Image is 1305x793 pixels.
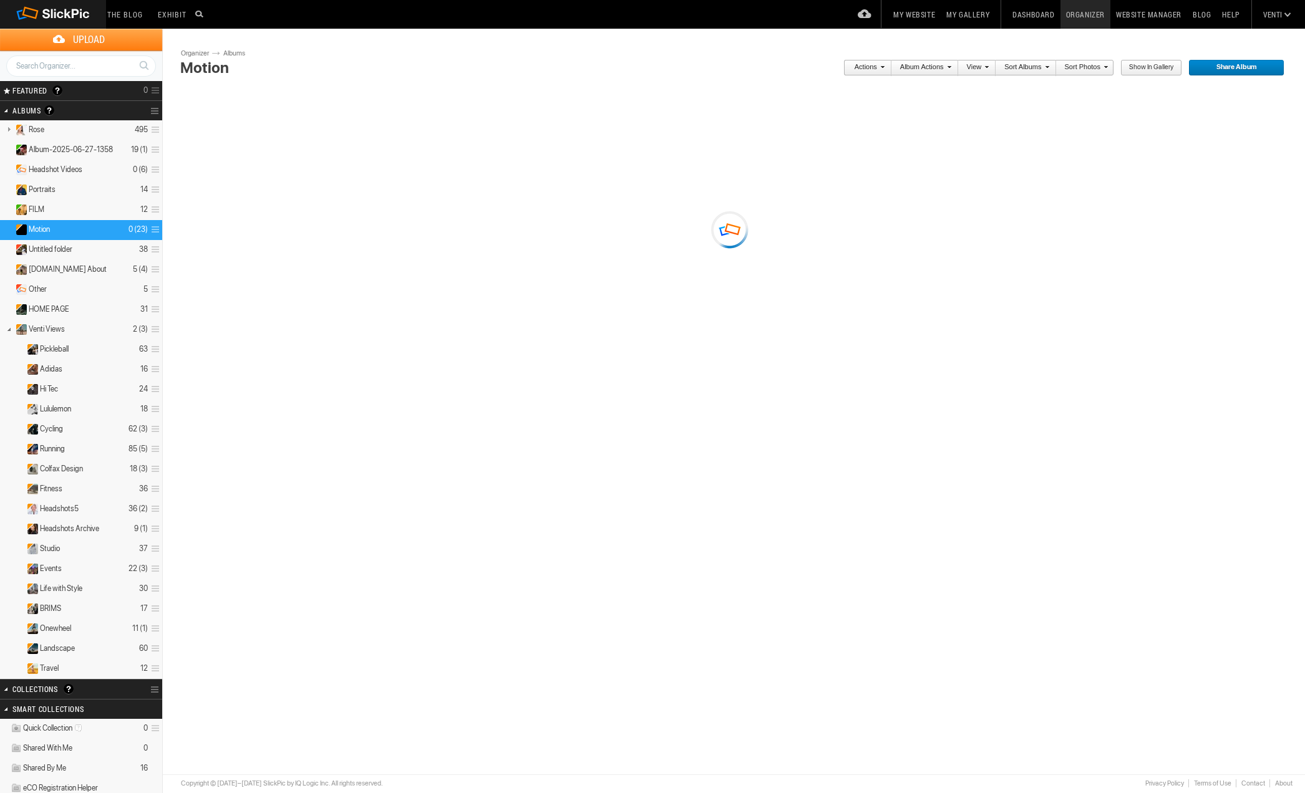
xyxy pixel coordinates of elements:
[12,521,24,530] a: Expand
[22,424,39,435] ins: Unlisted Album
[11,324,27,335] ins: Unlisted Album
[1120,60,1173,76] span: Show in Gallery
[11,743,22,754] img: ico_album_coll.png
[40,484,62,494] span: Fitness
[22,584,39,594] ins: Unlisted Album
[1236,779,1269,787] a: Contact
[11,165,27,175] ins: Unlisted Album
[22,464,39,474] ins: Unlisted Album
[40,424,63,434] span: Cycling
[22,444,39,454] ins: Unlisted Album
[23,743,72,753] span: Shared With Me
[12,401,24,410] a: Expand
[1140,779,1188,787] a: Privacy Policy
[1,284,13,294] a: Expand
[29,284,47,294] span: Other
[12,381,24,390] a: Expand
[22,364,39,375] ins: Unlisted Album
[843,60,885,76] a: Actions
[29,244,72,254] span: Untitled folder
[12,620,24,630] a: Expand
[193,6,208,21] input: Search photos on SlickPic...
[29,204,44,214] span: FILM
[12,421,24,430] a: Expand
[12,481,24,490] a: Expand
[29,304,69,314] span: HOME PAGE
[40,663,59,673] span: Travel
[22,643,39,654] ins: Unlisted Album
[1,244,13,254] a: Expand
[29,264,107,274] span: VentiViews.com About
[6,55,156,77] input: Search Organizer...
[11,264,27,275] ins: Unlisted Album
[22,564,39,574] ins: Unlisted Album
[11,224,27,235] ins: Unlisted Album
[22,623,39,634] ins: Unlisted Album
[181,779,383,789] div: Copyright © [DATE]–[DATE] SlickPic by IQ Logic Inc. All rights reserved.
[1,264,13,274] a: Expand
[891,60,951,76] a: Album Actions
[29,125,44,135] span: Rose
[1,204,13,214] a: Expand
[40,524,99,534] span: Headshots Archive
[12,699,117,718] h2: Smart Collections
[1,224,13,234] a: Collapse
[11,284,27,295] ins: Private Album
[15,29,162,50] span: Upload
[150,681,162,698] a: Collection Options
[40,643,75,653] span: Landscape
[11,244,27,255] ins: Private Album
[958,60,989,76] a: View
[12,441,24,450] a: Expand
[1188,779,1236,787] a: Terms of Use
[29,324,65,334] span: Venti Views
[12,660,24,670] a: Expand
[22,524,39,534] ins: Unlisted Album
[40,344,69,354] span: Pickleball
[11,204,27,215] ins: Public Album
[132,55,155,76] a: Search
[12,361,24,370] a: Expand
[1269,779,1293,787] a: About
[29,185,56,195] span: Portraits
[11,145,27,155] ins: Public Album
[23,783,98,793] span: eCO Registration Helper
[40,444,65,454] span: Running
[12,101,117,120] h2: Albums
[23,723,86,733] span: Quick Collection
[23,763,66,773] span: Shared By Me
[1,304,13,314] a: Expand
[40,603,61,613] span: BRIMS
[29,165,82,175] span: Headshot Videos
[1,185,13,194] a: Expand
[11,723,22,734] img: ico_album_quick.png
[12,541,24,550] a: Expand
[1,165,13,174] a: Expand
[1056,60,1108,76] a: Sort Photos
[40,504,79,514] span: Headshots5
[12,680,117,698] h2: Collections
[11,125,27,135] ins: Unlisted Album
[12,640,24,650] a: Expand
[1,145,13,154] a: Expand
[40,384,58,394] span: Hi Tec
[12,461,24,470] a: Expand
[22,484,39,494] ins: Unlisted Album
[11,763,22,774] img: ico_album_coll.png
[1120,60,1182,76] a: Show in Gallery
[22,384,39,395] ins: Unlisted Album
[220,49,258,59] a: Albums
[22,504,39,514] ins: Unlisted Album
[12,501,24,510] a: Expand
[11,304,27,315] ins: Unlisted Album
[22,663,39,674] ins: Unlisted Album
[22,404,39,415] ins: Unlisted Album
[1188,60,1276,76] span: Share Album
[22,544,39,554] ins: Unlisted Album
[996,60,1049,76] a: Sort Albums
[40,404,71,414] span: Lululemon
[22,344,39,355] ins: Unlisted Album
[12,341,24,350] a: Expand
[12,560,24,570] a: Expand
[29,145,113,155] span: Album-2025-06-27-1358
